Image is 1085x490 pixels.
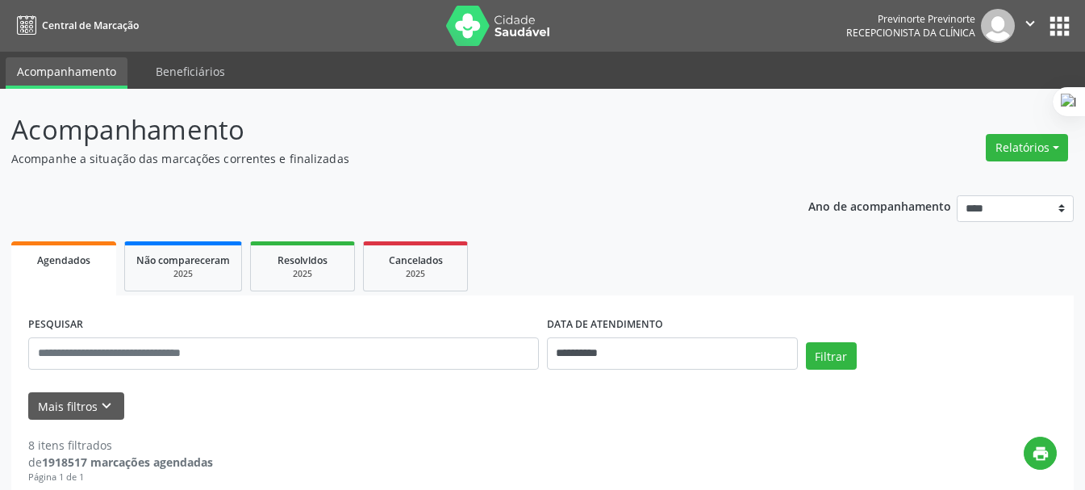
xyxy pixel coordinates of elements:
button: Relatórios [986,134,1068,161]
div: 8 itens filtrados [28,437,213,454]
button: print [1024,437,1057,470]
strong: 1918517 marcações agendadas [42,454,213,470]
button:  [1015,9,1045,43]
button: Filtrar [806,342,857,370]
div: Página 1 de 1 [28,471,213,484]
p: Ano de acompanhamento [808,195,951,216]
label: PESQUISAR [28,312,83,337]
span: Resolvidos [278,253,328,267]
img: img [981,9,1015,43]
div: 2025 [262,268,343,280]
p: Acompanhe a situação das marcações correntes e finalizadas [11,150,755,167]
div: 2025 [136,268,230,280]
p: Acompanhamento [11,110,755,150]
span: Agendados [37,253,90,267]
i: print [1032,445,1050,463]
div: 2025 [375,268,456,280]
a: Acompanhamento [6,57,127,89]
a: Central de Marcação [11,12,139,39]
button: Mais filtroskeyboard_arrow_down [28,392,124,421]
span: Central de Marcação [42,19,139,32]
span: Recepcionista da clínica [846,26,975,40]
button: apps [1045,12,1074,40]
div: de [28,454,213,471]
span: Cancelados [389,253,443,267]
a: Beneficiários [144,57,236,86]
label: DATA DE ATENDIMENTO [547,312,663,337]
i: keyboard_arrow_down [98,397,115,415]
span: Não compareceram [136,253,230,267]
i:  [1021,15,1039,32]
div: Previnorte Previnorte [846,12,975,26]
